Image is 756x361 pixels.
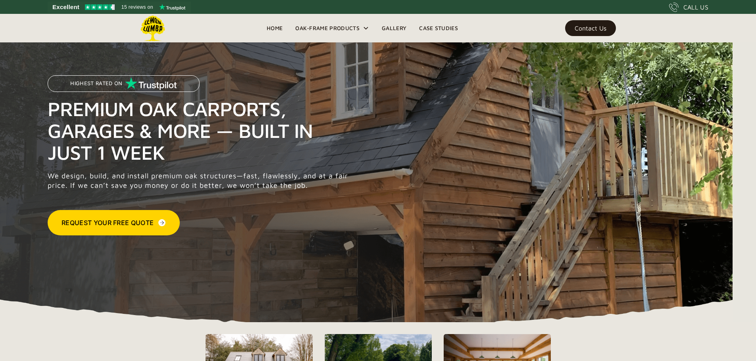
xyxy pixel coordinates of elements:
[48,98,352,163] h1: Premium Oak Carports, Garages & More — Built in Just 1 Week
[295,23,360,33] div: Oak-Frame Products
[289,14,375,42] div: Oak-Frame Products
[159,4,185,10] img: Trustpilot logo
[260,22,289,34] a: Home
[48,210,180,235] a: Request Your Free Quote
[413,22,464,34] a: Case Studies
[62,218,154,227] div: Request Your Free Quote
[575,25,606,31] div: Contact Us
[85,4,115,10] img: Trustpilot 4.5 stars
[375,22,413,34] a: Gallery
[669,2,708,12] a: CALL US
[48,2,191,13] a: See Lemon Lumba reviews on Trustpilot
[70,81,122,86] p: Highest Rated on
[121,2,153,12] span: 15 reviews on
[565,20,616,36] a: Contact Us
[48,75,200,98] a: Highest Rated on
[52,2,79,12] span: Excellent
[48,171,352,190] p: We design, build, and install premium oak structures—fast, flawlessly, and at a fair price. If we...
[683,2,708,12] div: CALL US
